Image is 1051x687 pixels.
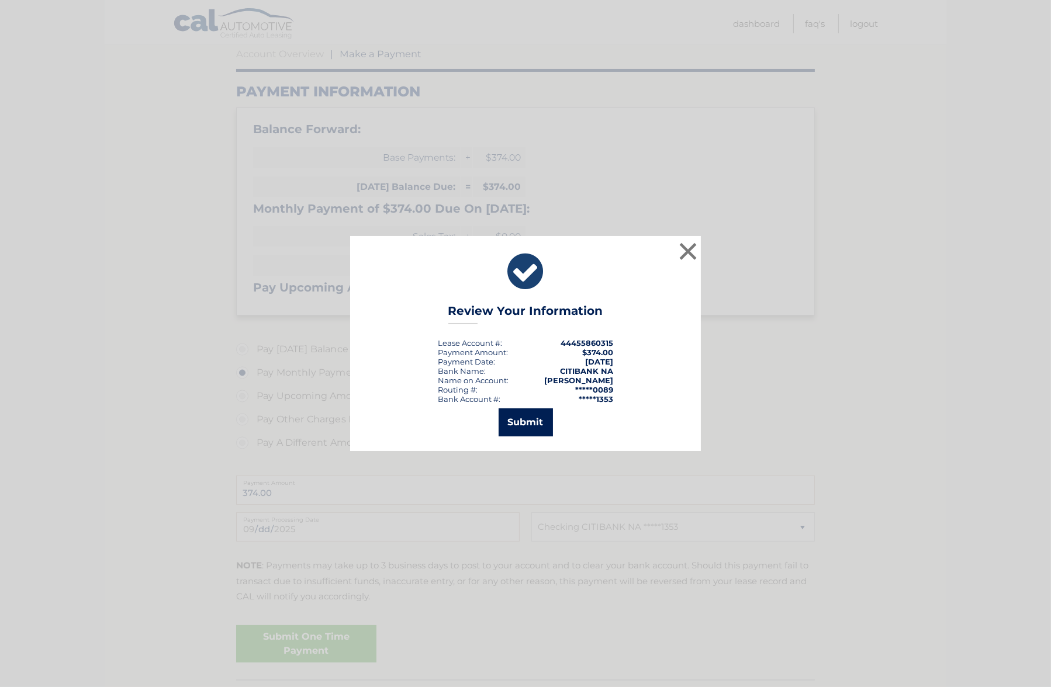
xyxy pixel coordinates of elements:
button: × [676,240,700,263]
div: Name on Account: [438,376,509,385]
div: Routing #: [438,385,478,394]
button: Submit [499,408,553,436]
div: Bank Name: [438,366,486,376]
span: Payment Date [438,357,493,366]
div: Payment Amount: [438,348,508,357]
span: $374.00 [582,348,613,357]
strong: CITIBANK NA [560,366,613,376]
strong: 44455860315 [561,338,613,348]
span: [DATE] [585,357,613,366]
strong: [PERSON_NAME] [544,376,613,385]
div: : [438,357,495,366]
div: Bank Account #: [438,394,500,404]
div: Lease Account #: [438,338,502,348]
h3: Review Your Information [448,304,603,324]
